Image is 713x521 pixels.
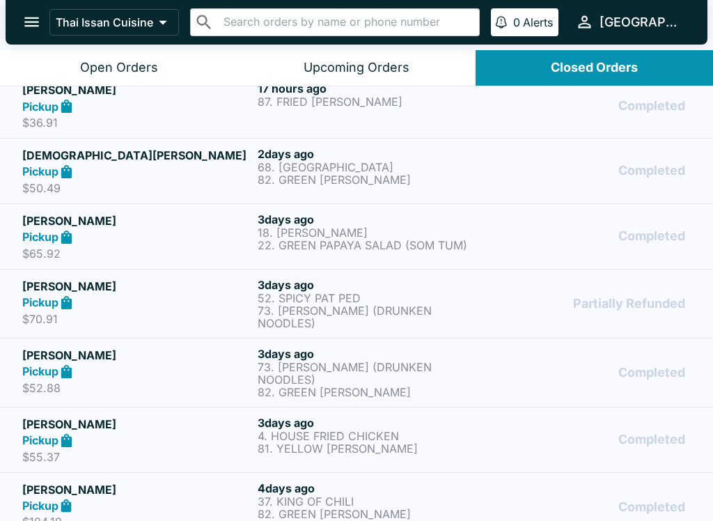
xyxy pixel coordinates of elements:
span: 4 days ago [258,481,315,495]
strong: Pickup [22,499,58,513]
span: 3 days ago [258,212,314,226]
strong: Pickup [22,433,58,447]
p: Thai Issan Cuisine [56,15,153,29]
p: $52.88 [22,381,252,395]
h5: [PERSON_NAME] [22,278,252,295]
button: open drawer [14,4,49,40]
h5: [PERSON_NAME] [22,347,252,364]
p: $65.92 [22,247,252,260]
strong: Pickup [22,364,58,378]
p: 4. HOUSE FRIED CHICKEN [258,430,487,442]
h5: [PERSON_NAME] [22,416,252,433]
p: 73. [PERSON_NAME] (DRUNKEN NOODLES) [258,304,487,329]
div: Closed Orders [551,60,638,76]
p: 82. GREEN [PERSON_NAME] [258,386,487,398]
h5: [DEMOGRAPHIC_DATA][PERSON_NAME] [22,147,252,164]
span: 3 days ago [258,347,314,361]
input: Search orders by name or phone number [219,13,473,32]
h5: [PERSON_NAME] [22,81,252,98]
p: $55.37 [22,450,252,464]
p: 87. FRIED [PERSON_NAME] [258,95,487,108]
p: 82. GREEN [PERSON_NAME] [258,173,487,186]
h6: 17 hours ago [258,81,487,95]
span: 3 days ago [258,278,314,292]
p: 82. GREEN [PERSON_NAME] [258,508,487,520]
p: $36.91 [22,116,252,130]
span: 2 days ago [258,147,314,161]
div: Upcoming Orders [304,60,409,76]
p: 81. YELLOW [PERSON_NAME] [258,442,487,455]
p: Alerts [523,15,553,29]
h5: [PERSON_NAME] [22,481,252,498]
strong: Pickup [22,295,58,309]
div: [GEOGRAPHIC_DATA] [600,14,685,31]
p: 73. [PERSON_NAME] (DRUNKEN NOODLES) [258,361,487,386]
p: 68. [GEOGRAPHIC_DATA] [258,161,487,173]
p: 18. [PERSON_NAME] [258,226,487,239]
button: [GEOGRAPHIC_DATA] [570,7,691,37]
p: 37. KING OF CHILI [258,495,487,508]
strong: Pickup [22,100,58,114]
p: 0 [513,15,520,29]
p: 52. SPICY PAT PED [258,292,487,304]
strong: Pickup [22,230,58,244]
h5: [PERSON_NAME] [22,212,252,229]
p: $70.91 [22,312,252,326]
p: 22. GREEN PAPAYA SALAD (SOM TUM) [258,239,487,251]
p: $50.49 [22,181,252,195]
strong: Pickup [22,164,58,178]
div: Open Orders [80,60,158,76]
span: 3 days ago [258,416,314,430]
button: Thai Issan Cuisine [49,9,179,36]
